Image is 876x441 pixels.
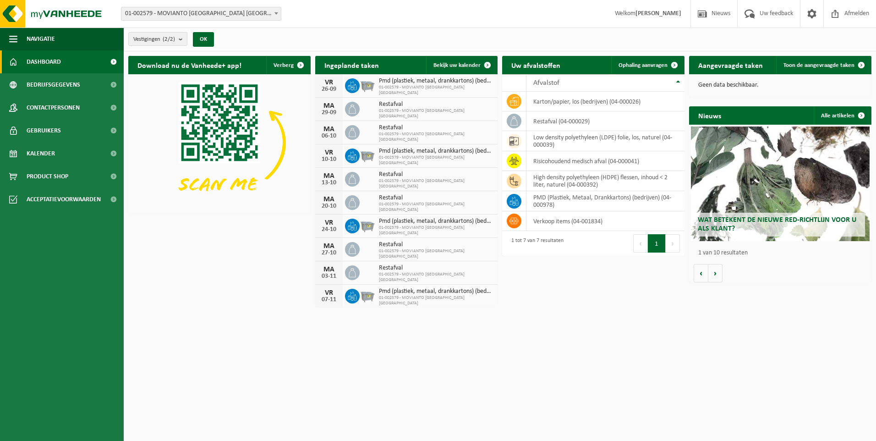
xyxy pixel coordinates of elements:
span: 01-002579 - MOVIANTO [GEOGRAPHIC_DATA] [GEOGRAPHIC_DATA] [379,202,493,213]
span: Pmd (plastiek, metaal, drankkartons) (bedrijven) [379,77,493,85]
span: Restafval [379,194,493,202]
span: Dashboard [27,50,61,73]
td: high density polyethyleen (HDPE) flessen, inhoud < 2 liter, naturel (04-000392) [526,171,684,191]
div: VR [320,79,338,86]
td: risicohoudend medisch afval (04-000041) [526,151,684,171]
div: MA [320,102,338,110]
h2: Uw afvalstoffen [502,56,569,74]
h2: Ingeplande taken [315,56,388,74]
img: WB-2500-GAL-GY-01 [360,287,375,303]
button: OK [193,32,214,47]
span: Restafval [379,124,493,132]
div: 06-10 [320,133,338,139]
span: Pmd (plastiek, metaal, drankkartons) (bedrijven) [379,218,493,225]
div: VR [320,219,338,226]
div: 24-10 [320,226,338,233]
div: 07-11 [320,297,338,303]
span: Acceptatievoorwaarden [27,188,101,211]
div: VR [320,149,338,156]
button: Next [666,234,680,253]
span: Gebruikers [27,119,61,142]
h2: Aangevraagde taken [689,56,772,74]
span: 01-002579 - MOVIANTO BELGIUM NV - EREMBODEGEM [121,7,281,21]
button: Verberg [266,56,310,74]
td: PMD (Plastiek, Metaal, Drankkartons) (bedrijven) (04-000978) [526,191,684,211]
span: Vestigingen [133,33,175,46]
td: low density polyethyleen (LDPE) folie, los, naturel (04-000039) [526,131,684,151]
span: Kalender [27,142,55,165]
h2: Download nu de Vanheede+ app! [128,56,251,74]
span: Afvalstof [533,79,559,87]
td: karton/papier, los (bedrijven) (04-000026) [526,92,684,111]
h2: Nieuws [689,106,730,124]
div: MA [320,266,338,273]
div: 1 tot 7 van 7 resultaten [507,233,564,254]
count: (2/2) [163,36,175,42]
span: Toon de aangevraagde taken [783,62,854,68]
span: 01-002579 - MOVIANTO [GEOGRAPHIC_DATA] [GEOGRAPHIC_DATA] [379,155,493,166]
span: Restafval [379,241,493,248]
span: Restafval [379,101,493,108]
span: 01-002579 - MOVIANTO [GEOGRAPHIC_DATA] [GEOGRAPHIC_DATA] [379,295,493,306]
td: verkoop items (04-001834) [526,211,684,231]
div: MA [320,172,338,180]
span: 01-002579 - MOVIANTO [GEOGRAPHIC_DATA] [GEOGRAPHIC_DATA] [379,85,493,96]
div: 13-10 [320,180,338,186]
button: Vestigingen(2/2) [128,32,187,46]
div: 10-10 [320,156,338,163]
span: Pmd (plastiek, metaal, drankkartons) (bedrijven) [379,148,493,155]
span: Restafval [379,265,493,272]
div: 27-10 [320,250,338,256]
p: Geen data beschikbaar. [698,82,862,88]
a: Bekijk uw kalender [426,56,497,74]
img: WB-2500-GAL-GY-01 [360,77,375,93]
div: 26-09 [320,86,338,93]
a: Wat betekent de nieuwe RED-richtlijn voor u als klant? [691,127,870,241]
button: Vorige [694,264,708,282]
a: Ophaling aanvragen [611,56,684,74]
span: Bedrijfsgegevens [27,73,80,96]
span: Verberg [274,62,294,68]
div: 29-09 [320,110,338,116]
span: 01-002579 - MOVIANTO BELGIUM NV - EREMBODEGEM [121,7,281,20]
span: Bekijk uw kalender [433,62,481,68]
p: 1 van 10 resultaten [698,250,867,256]
button: Volgende [708,264,723,282]
img: Download de VHEPlus App [128,74,311,211]
span: 01-002579 - MOVIANTO [GEOGRAPHIC_DATA] [GEOGRAPHIC_DATA] [379,108,493,119]
strong: [PERSON_NAME] [635,10,681,17]
div: 03-11 [320,273,338,280]
div: MA [320,196,338,203]
span: 01-002579 - MOVIANTO [GEOGRAPHIC_DATA] [GEOGRAPHIC_DATA] [379,248,493,259]
span: Restafval [379,171,493,178]
div: MA [320,243,338,250]
button: Previous [633,234,648,253]
span: Product Shop [27,165,68,188]
span: 01-002579 - MOVIANTO [GEOGRAPHIC_DATA] [GEOGRAPHIC_DATA] [379,178,493,189]
span: Contactpersonen [27,96,80,119]
img: WB-2500-GAL-GY-01 [360,147,375,163]
button: 1 [648,234,666,253]
div: 20-10 [320,203,338,209]
span: 01-002579 - MOVIANTO [GEOGRAPHIC_DATA] [GEOGRAPHIC_DATA] [379,132,493,143]
td: restafval (04-000029) [526,111,684,131]
span: Wat betekent de nieuwe RED-richtlijn voor u als klant? [698,216,856,232]
img: WB-2500-GAL-GY-01 [360,217,375,233]
div: VR [320,289,338,297]
span: Navigatie [27,28,55,50]
span: Pmd (plastiek, metaal, drankkartons) (bedrijven) [379,288,493,295]
span: 01-002579 - MOVIANTO [GEOGRAPHIC_DATA] [GEOGRAPHIC_DATA] [379,272,493,283]
div: MA [320,126,338,133]
span: 01-002579 - MOVIANTO [GEOGRAPHIC_DATA] [GEOGRAPHIC_DATA] [379,225,493,236]
span: Ophaling aanvragen [619,62,668,68]
a: Toon de aangevraagde taken [776,56,871,74]
a: Alle artikelen [814,106,871,125]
